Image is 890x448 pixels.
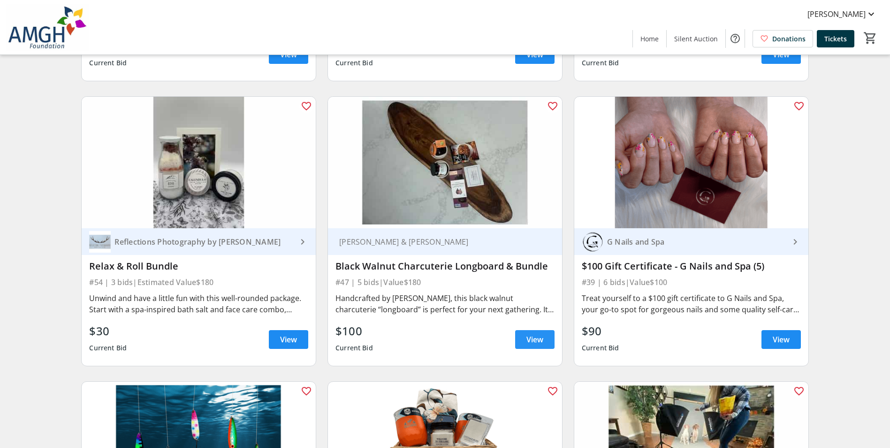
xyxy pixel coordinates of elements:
[800,7,884,22] button: [PERSON_NAME]
[726,29,745,48] button: Help
[297,236,308,247] mat-icon: keyboard_arrow_right
[603,237,790,247] div: G Nails and Spa
[335,276,555,289] div: #47 | 5 bids | Value $180
[335,293,555,315] div: Handcrafted by [PERSON_NAME], this black walnut charcuterie “longboard” is perfect for your next ...
[824,34,847,44] span: Tickets
[753,30,813,47] a: Donations
[582,323,619,340] div: $90
[335,340,373,356] div: Current Bid
[301,386,312,397] mat-icon: favorite_outline
[335,323,373,340] div: $100
[89,340,127,356] div: Current Bid
[640,34,659,44] span: Home
[574,97,808,229] img: $100 Gift Certificate - G Nails and Spa (5)
[89,261,308,272] div: Relax & Roll Bundle
[269,330,308,349] a: View
[761,45,801,64] a: View
[547,100,558,112] mat-icon: favorite_outline
[89,231,111,253] img: Reflections Photography by Natasha Colling
[582,54,619,71] div: Current Bid
[793,100,805,112] mat-icon: favorite_outline
[667,30,725,47] a: Silent Auction
[574,228,808,255] a: G Nails and Spa G Nails and Spa
[582,261,801,272] div: $100 Gift Certificate - G Nails and Spa (5)
[547,386,558,397] mat-icon: favorite_outline
[89,293,308,315] div: Unwind and have a little fun with this well-rounded package. Start with a spa-inspired bath salt ...
[89,54,127,71] div: Current Bid
[790,236,801,247] mat-icon: keyboard_arrow_right
[807,8,866,20] span: [PERSON_NAME]
[335,261,555,272] div: Black Walnut Charcuterie Longboard & Bundle
[582,231,603,253] img: G Nails and Spa
[862,30,879,46] button: Cart
[582,276,801,289] div: #39 | 6 bids | Value $100
[582,340,619,356] div: Current Bid
[335,237,543,247] div: [PERSON_NAME] & [PERSON_NAME]
[335,54,373,71] div: Current Bid
[674,34,718,44] span: Silent Auction
[89,276,308,289] div: #54 | 3 bids | Estimated Value $180
[6,4,89,51] img: Alexandra Marine & General Hospital Foundation's Logo
[269,45,308,64] a: View
[761,330,801,349] a: View
[817,30,854,47] a: Tickets
[82,228,316,255] a: Reflections Photography by Natasha CollingReflections Photography by [PERSON_NAME]
[582,293,801,315] div: Treat yourself to a $100 gift certificate to G Nails and Spa, your go-to spot for gorgeous nails ...
[515,330,555,349] a: View
[301,100,312,112] mat-icon: favorite_outline
[111,237,297,247] div: Reflections Photography by [PERSON_NAME]
[280,334,297,345] span: View
[773,334,790,345] span: View
[515,45,555,64] a: View
[89,323,127,340] div: $30
[82,97,316,229] img: Relax & Roll Bundle
[793,386,805,397] mat-icon: favorite_outline
[772,34,806,44] span: Donations
[328,97,562,229] img: Black Walnut Charcuterie Longboard & Bundle
[526,334,543,345] span: View
[633,30,666,47] a: Home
